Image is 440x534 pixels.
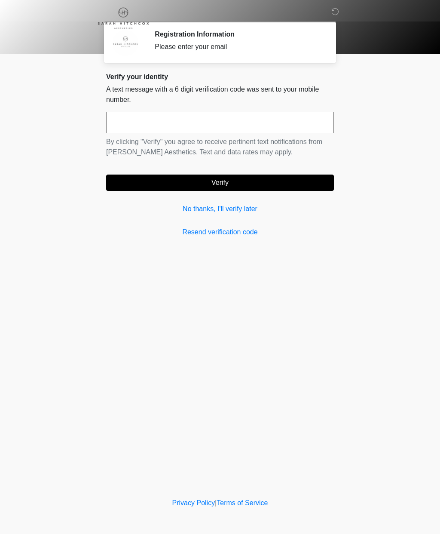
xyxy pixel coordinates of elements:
a: Terms of Service [217,499,268,506]
p: By clicking "Verify" you agree to receive pertinent text notifications from [PERSON_NAME] Aesthet... [106,137,334,157]
h2: Verify your identity [106,73,334,81]
button: Verify [106,175,334,191]
a: No thanks, I'll verify later [106,204,334,214]
p: A text message with a 6 digit verification code was sent to your mobile number. [106,84,334,105]
div: Please enter your email [155,42,321,52]
a: Privacy Policy [172,499,215,506]
img: Sarah Hitchcox Aesthetics Logo [98,6,149,29]
img: Agent Avatar [113,30,138,56]
a: Resend verification code [106,227,334,237]
a: | [215,499,217,506]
